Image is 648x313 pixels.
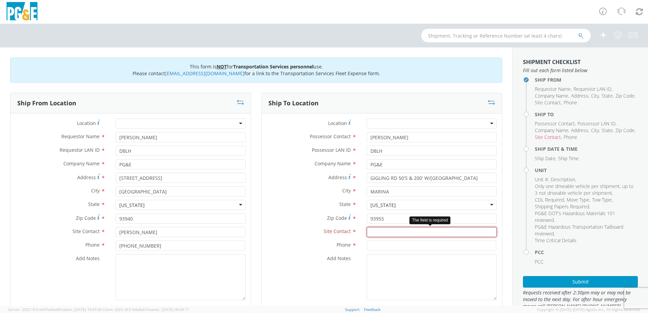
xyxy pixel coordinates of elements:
[615,92,634,99] span: Zip Code
[364,307,381,312] a: Feedback
[535,196,564,203] span: CDL Required
[535,237,576,244] span: Time Critical Details
[551,176,576,183] li: ,
[76,255,100,262] span: Add Notes
[77,120,96,126] span: Location
[591,92,599,99] span: City
[8,307,101,312] span: Server: 2025.19.0-d447cefac8f
[523,289,638,310] span: Requests received after 2:30pm may or may not be moved to the next day. For after hour emergency ...
[602,127,613,133] span: State
[342,187,351,194] span: City
[327,255,351,262] span: Add Notes
[233,63,313,70] b: Transportation Services personnel
[535,168,638,173] h4: Unit
[591,92,600,99] li: ,
[535,120,576,127] li: ,
[535,77,638,82] h4: Ship From
[535,86,572,92] li: ,
[535,99,562,106] li: ,
[535,86,571,92] span: Requestor Name
[535,196,565,203] li: ,
[315,160,351,167] span: Company Name
[535,112,638,117] h4: Ship To
[327,215,347,221] span: Zip Code
[567,196,590,203] li: ,
[60,307,101,312] span: master, [DATE] 10:47:06
[421,29,591,42] input: Shipment, Tracking or Reference Number (at least 4 chars)
[409,216,450,224] div: The field is required
[567,196,589,203] span: Move Type
[551,176,575,183] span: Description
[592,196,612,203] span: Tow Type
[77,174,96,181] span: Address
[91,187,100,194] span: City
[523,276,638,288] button: Submit
[571,92,589,99] li: ,
[310,133,351,140] span: Possessor Contact
[535,127,569,134] li: ,
[324,228,351,234] span: Site Contact
[102,307,189,312] span: Client: 2025.18.0-5db8ab7
[523,67,638,74] span: Fill out each form listed below
[558,155,579,162] span: Ship Time
[535,210,636,224] li: ,
[61,133,100,140] span: Requestor Name
[535,176,549,183] li: ,
[535,210,615,223] span: PG&E DOT's Hazardous Materials 101 reviewed
[535,224,623,237] span: PG&E Hazardous Transportation Tailboard reviewed
[88,201,100,207] span: State
[337,242,351,248] span: Phone
[119,202,145,209] div: [US_STATE]
[564,99,577,106] span: Phone
[602,92,614,99] li: ,
[535,203,589,210] span: Shipping Papers Required
[571,127,589,134] li: ,
[60,147,100,153] span: Requestor LAN ID
[535,203,590,210] li: ,
[535,183,636,196] li: ,
[535,99,561,106] span: Site Contact
[615,92,635,99] li: ,
[602,92,613,99] span: State
[591,127,600,134] li: ,
[578,120,615,127] span: Possessor LAN ID
[537,307,640,312] span: Copyright © [DATE]-[DATE] Agistix Inc., All Rights Reserved
[535,250,638,255] h4: PCC
[17,100,76,107] h3: Ship From Location
[564,134,577,140] span: Phone
[591,127,599,133] span: City
[147,307,189,312] span: master, [DATE] 09:34:17
[76,215,96,221] span: Zip Code
[165,70,244,77] a: [EMAIL_ADDRESS][DOMAIN_NAME]
[535,92,568,99] span: Company Name
[578,120,616,127] li: ,
[535,134,561,140] span: Site Contact
[5,2,39,22] img: pge-logo-06675f144f4cfa6a6814.png
[63,160,100,167] span: Company Name
[339,201,351,207] span: State
[328,174,347,181] span: Address
[10,58,502,83] div: This form is for use. Please contact for a link to the Transportation Services Fleet Expense form.
[328,120,347,126] span: Location
[535,134,562,141] li: ,
[535,120,575,127] span: Possessor Contact
[615,127,634,133] span: Zip Code
[602,127,614,134] li: ,
[571,92,588,99] span: Address
[535,92,569,99] li: ,
[535,146,638,151] h4: Ship Date & Time
[312,147,351,153] span: Possessor LAN ID
[535,155,555,162] span: Ship Date
[573,86,611,92] span: Requestor LAN ID
[615,127,635,134] li: ,
[370,202,396,209] div: [US_STATE]
[571,127,588,133] span: Address
[573,86,612,92] li: ,
[217,63,227,70] u: NOT
[535,155,556,162] li: ,
[535,224,636,237] li: ,
[535,183,633,196] span: Only one driveable vehicle per shipment, up to 3 not driveable vehicle per shipment
[523,58,581,66] strong: Shipment Checklist
[535,127,568,133] span: Company Name
[535,176,548,183] span: Unit #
